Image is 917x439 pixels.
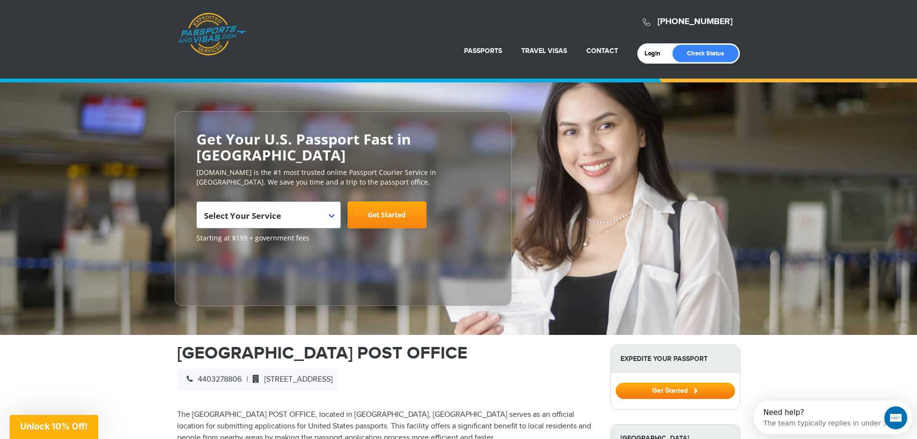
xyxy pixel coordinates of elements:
[10,16,138,26] div: The team typically replies in under 3h
[177,369,337,390] div: |
[196,233,490,243] span: Starting at $199 + government fees
[884,406,907,429] iframe: Intercom live chat
[10,415,98,439] div: Unlock 10% Off!
[10,8,138,16] div: Need help?
[196,168,490,187] p: [DOMAIN_NAME] is the #1 most trusted online Passport Courier Service in [GEOGRAPHIC_DATA]. We sav...
[611,345,740,372] strong: Expedite Your Passport
[20,421,88,431] span: Unlock 10% Off!
[645,50,667,57] a: Login
[672,45,738,62] a: Check Status
[464,47,502,55] a: Passports
[204,205,331,232] span: Select Your Service
[753,400,912,434] iframe: Intercom live chat discovery launcher
[521,47,567,55] a: Travel Visas
[178,13,246,56] a: Passports & [DOMAIN_NAME]
[248,375,333,384] span: [STREET_ADDRESS]
[204,210,281,221] span: Select Your Service
[616,386,735,394] a: Get Started
[196,131,490,163] h2: Get Your U.S. Passport Fast in [GEOGRAPHIC_DATA]
[586,47,618,55] a: Contact
[196,248,269,296] iframe: Customer reviews powered by Trustpilot
[182,375,242,384] span: 4403278806
[4,4,167,30] div: Open Intercom Messenger
[177,345,596,362] h1: [GEOGRAPHIC_DATA] POST OFFICE
[616,383,735,399] button: Get Started
[348,201,426,228] a: Get Started
[658,16,733,27] a: [PHONE_NUMBER]
[196,201,341,228] span: Select Your Service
